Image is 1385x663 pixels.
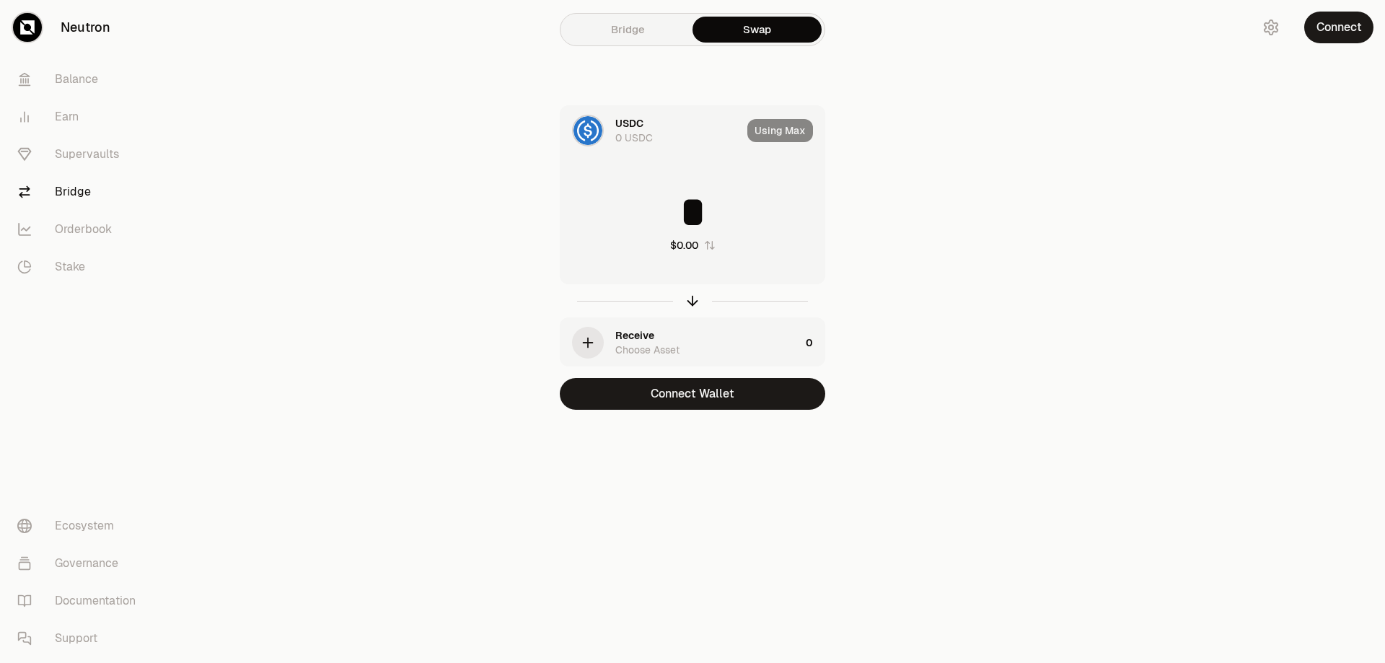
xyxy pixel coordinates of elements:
[560,318,800,367] div: ReceiveChoose Asset
[6,507,156,545] a: Ecosystem
[560,318,825,367] button: ReceiveChoose Asset0
[806,318,825,367] div: 0
[560,106,742,155] div: USDC LogoUSDC0 USDC
[6,248,156,286] a: Stake
[6,173,156,211] a: Bridge
[615,131,653,145] div: 0 USDC
[670,238,716,253] button: $0.00
[560,378,825,410] button: Connect Wallet
[6,620,156,657] a: Support
[615,328,654,343] div: Receive
[6,545,156,582] a: Governance
[615,116,643,131] div: USDC
[1304,12,1373,43] button: Connect
[6,98,156,136] a: Earn
[692,17,822,43] a: Swap
[670,238,698,253] div: $0.00
[6,211,156,248] a: Orderbook
[6,582,156,620] a: Documentation
[6,136,156,173] a: Supervaults
[563,17,692,43] a: Bridge
[615,343,680,357] div: Choose Asset
[573,116,602,145] img: USDC Logo
[6,61,156,98] a: Balance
